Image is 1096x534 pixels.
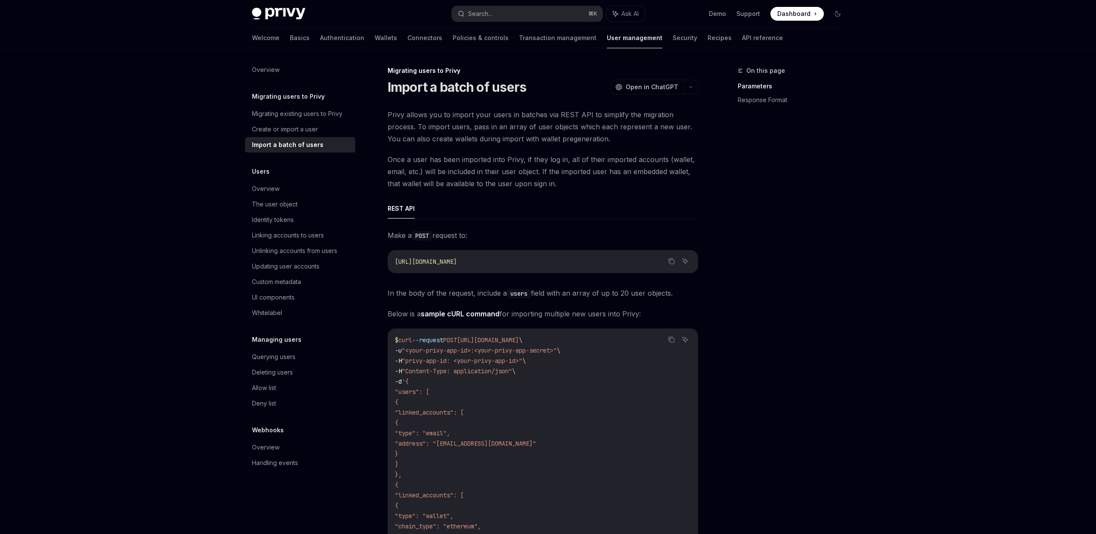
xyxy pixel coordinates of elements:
a: Response Format [738,93,851,107]
a: Migrating existing users to Privy [245,106,355,122]
div: Allow list [252,383,276,393]
a: Wallets [375,28,397,48]
span: "privy-app-id: <your-privy-app-id>" [402,357,522,365]
h5: Managing users [252,334,301,345]
span: \ [519,336,522,344]
a: Whitelabel [245,305,355,321]
code: POST [412,231,432,240]
span: Privy allows you to import your users in batches via REST API to simplify the migration process. ... [388,109,698,145]
a: User management [607,28,662,48]
div: Whitelabel [252,308,282,318]
div: Migrating existing users to Privy [252,109,342,119]
span: { [395,502,398,509]
div: Custom metadata [252,277,301,287]
span: In the body of the request, include a field with an array of up to 20 user objects. [388,287,698,299]
span: "<your-privy-app-id>:<your-privy-app-secret>" [402,347,557,354]
div: Querying users [252,352,295,362]
h5: Webhooks [252,425,284,435]
a: Import a batch of users [245,137,355,153]
a: Create or import a user [245,122,355,137]
span: -d [395,378,402,385]
span: Once a user has been imported into Privy, if they log in, all of their imported accounts (wallet,... [388,153,698,190]
a: Deleting users [245,365,355,380]
span: "linked_accounts": [ [395,409,464,416]
a: Recipes [708,28,732,48]
span: POST [443,336,457,344]
div: Deny list [252,398,276,409]
div: Overview [252,184,279,194]
button: Copy the contents from the code block [666,334,677,345]
a: Authentication [320,28,364,48]
button: Ask AI [680,334,691,345]
span: -u [395,347,402,354]
div: Deleting users [252,367,293,378]
span: "Content-Type: application/json" [402,367,512,375]
span: ] [395,460,398,468]
a: The user object [245,197,355,212]
span: curl [398,336,412,344]
span: [URL][DOMAIN_NAME] [457,336,519,344]
a: Policies & controls [453,28,509,48]
a: Basics [290,28,310,48]
div: UI components [252,292,295,303]
a: Connectors [407,28,442,48]
a: Querying users [245,349,355,365]
a: Transaction management [519,28,596,48]
span: -H [395,367,402,375]
a: Dashboard [770,7,824,21]
span: Make a request to: [388,229,698,241]
span: "linked_accounts": [ [395,491,464,499]
h5: Migrating users to Privy [252,91,325,102]
a: Overview [245,181,355,197]
span: "users": [ [395,388,429,396]
a: Welcome [252,28,279,48]
span: \ [522,357,526,365]
span: } [395,450,398,458]
span: --request [412,336,443,344]
span: { [395,481,398,489]
strong: sample cURL command [421,309,500,318]
button: Ask AI [607,6,645,22]
span: On this page [746,66,785,76]
button: Toggle dark mode [831,7,845,21]
span: Open in ChatGPT [626,83,678,91]
div: Overview [252,65,279,75]
a: Handling events [245,455,355,471]
span: [URL][DOMAIN_NAME] [395,258,457,265]
span: Ask AI [621,9,639,18]
span: "type": "email", [395,429,450,437]
span: -H [395,357,402,365]
a: Security [673,28,697,48]
div: Unlinking accounts from users [252,246,337,256]
span: { [395,398,398,406]
button: Ask AI [680,256,691,267]
span: Below is a for importing multiple new users into Privy: [388,308,698,320]
div: Linking accounts to users [252,230,324,240]
div: Handling events [252,458,298,468]
span: \ [512,367,515,375]
a: Allow list [245,380,355,396]
a: Demo [709,9,726,18]
span: "type": "wallet", [395,512,453,520]
button: Open in ChatGPT [610,80,683,94]
span: "address": "[EMAIL_ADDRESS][DOMAIN_NAME]" [395,440,536,447]
a: Custom metadata [245,274,355,290]
button: Search...⌘K [452,6,602,22]
span: { [395,419,398,427]
a: Deny list [245,396,355,411]
a: Identity tokens [245,212,355,228]
span: Dashboard [777,9,810,18]
a: Overview [245,440,355,455]
div: Overview [252,442,279,453]
a: API reference [742,28,783,48]
div: Updating user accounts [252,261,320,272]
div: The user object [252,199,298,209]
button: REST API [388,198,415,219]
div: Identity tokens [252,215,294,225]
span: }, [395,471,402,478]
span: "chain_type": "ethereum", [395,522,481,530]
h1: Import a batch of users [388,79,527,95]
img: dark logo [252,8,305,20]
a: Updating user accounts [245,259,355,274]
code: users [507,289,531,298]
